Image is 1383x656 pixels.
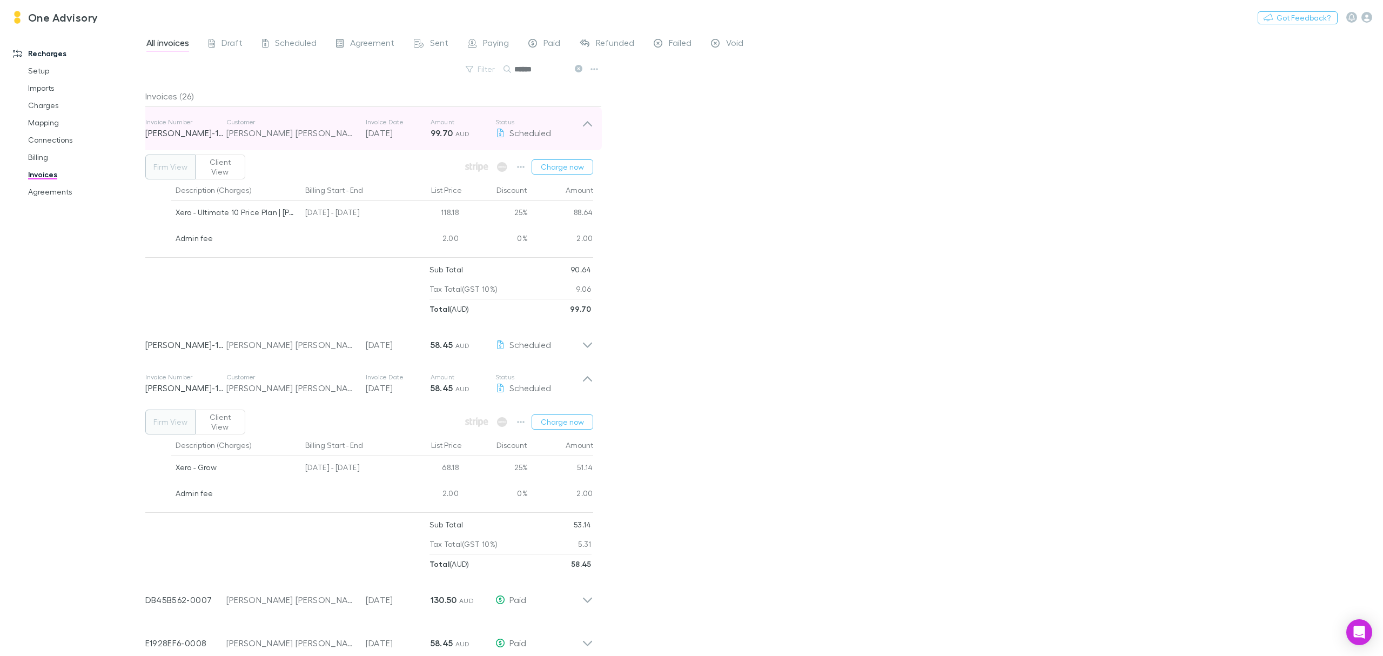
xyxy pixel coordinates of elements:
[431,118,495,126] p: Amount
[574,515,592,534] p: 53.14
[226,381,355,394] div: [PERSON_NAME] [PERSON_NAME] Unit Trust
[429,304,450,313] strong: Total
[509,638,526,648] span: Paid
[431,373,495,381] p: Amount
[137,574,602,617] div: DB45B562-0007[PERSON_NAME] [PERSON_NAME] Pty Ltd[DATE]130.50 AUDPaid
[176,456,297,479] div: Xero - Grow
[463,227,528,253] div: 0%
[578,534,591,554] p: 5.31
[145,126,226,139] p: [PERSON_NAME]-1487
[430,37,448,51] span: Sent
[145,593,226,606] p: DB45B562-0007
[572,559,592,568] strong: 58.45
[398,201,463,227] div: 118.18
[145,373,226,381] p: Invoice Number
[350,37,394,51] span: Agreement
[495,118,582,126] p: Status
[429,515,464,534] p: Sub Total
[366,126,431,139] p: [DATE]
[145,155,196,179] button: Firm View
[226,593,355,606] div: [PERSON_NAME] [PERSON_NAME] Pty Ltd
[221,37,243,51] span: Draft
[226,373,355,381] p: Customer
[145,118,226,126] p: Invoice Number
[429,554,469,574] p: ( AUD )
[366,373,431,381] p: Invoice Date
[431,339,453,350] strong: 58.45
[2,45,154,62] a: Recharges
[431,128,453,138] strong: 99.70
[17,166,154,183] a: Invoices
[28,11,98,24] h3: One Advisory
[145,410,196,434] button: Firm View
[4,4,105,30] a: One Advisory
[195,155,245,179] button: Client View
[1258,11,1338,24] button: Got Feedback?
[576,279,591,299] p: 9.06
[596,37,634,51] span: Refunded
[509,594,526,605] span: Paid
[275,37,317,51] span: Scheduled
[543,37,560,51] span: Paid
[463,456,528,482] div: 25%
[429,534,498,554] p: Tax Total (GST 10%)
[176,482,297,505] div: Admin fee
[176,201,297,224] div: Xero - Ultimate 10 Price Plan | [PERSON_NAME] [PERSON_NAME] Pty Ltd
[528,201,593,227] div: 88.64
[455,385,470,393] span: AUD
[17,183,154,200] a: Agreements
[176,227,297,250] div: Admin fee
[146,37,189,51] span: All invoices
[226,126,355,139] div: [PERSON_NAME] [PERSON_NAME] Pty Ltd
[137,362,602,405] div: Invoice Number[PERSON_NAME]-1542Customer[PERSON_NAME] [PERSON_NAME] Unit TrustInvoice Date[DATE]A...
[17,62,154,79] a: Setup
[455,640,470,648] span: AUD
[366,593,431,606] p: [DATE]
[145,381,226,394] p: [PERSON_NAME]-1542
[509,339,551,350] span: Scheduled
[17,97,154,114] a: Charges
[431,383,453,393] strong: 58.45
[226,637,355,650] div: [PERSON_NAME] [PERSON_NAME] Unit Trust
[137,107,602,150] div: Invoice Number[PERSON_NAME]-1487Customer[PERSON_NAME] [PERSON_NAME] Pty LtdInvoice Date[DATE]Amou...
[460,63,501,76] button: Filter
[429,559,450,568] strong: Total
[226,338,355,351] div: [PERSON_NAME] [PERSON_NAME] ([GEOGRAPHIC_DATA]) Unit Trust
[366,381,431,394] p: [DATE]
[195,410,245,434] button: Client View
[429,260,464,279] p: Sub Total
[1346,619,1372,645] div: Open Intercom Messenger
[532,159,593,175] button: Charge now
[462,159,491,175] span: Available when invoice is finalised
[528,456,593,482] div: 51.14
[669,37,691,51] span: Failed
[17,131,154,149] a: Connections
[570,260,592,279] p: 90.64
[463,201,528,227] div: 25%
[145,637,226,650] p: E1928EF6-0008
[429,279,498,299] p: Tax Total (GST 10%)
[494,414,510,430] span: Available when invoice is finalised
[366,637,431,650] p: [DATE]
[226,118,355,126] p: Customer
[528,482,593,508] div: 2.00
[509,383,551,393] span: Scheduled
[528,227,593,253] div: 2.00
[366,338,431,351] p: [DATE]
[726,37,743,51] span: Void
[145,338,226,351] p: [PERSON_NAME]-1460
[455,130,470,138] span: AUD
[17,114,154,131] a: Mapping
[366,118,431,126] p: Invoice Date
[17,79,154,97] a: Imports
[301,456,398,482] div: [DATE] - [DATE]
[463,482,528,508] div: 0%
[455,342,470,350] span: AUD
[429,299,469,319] p: ( AUD )
[483,37,509,51] span: Paying
[301,201,398,227] div: [DATE] - [DATE]
[431,594,457,605] strong: 130.50
[570,304,592,313] strong: 99.70
[462,414,491,430] span: Available when invoice is finalised
[398,456,463,482] div: 68.18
